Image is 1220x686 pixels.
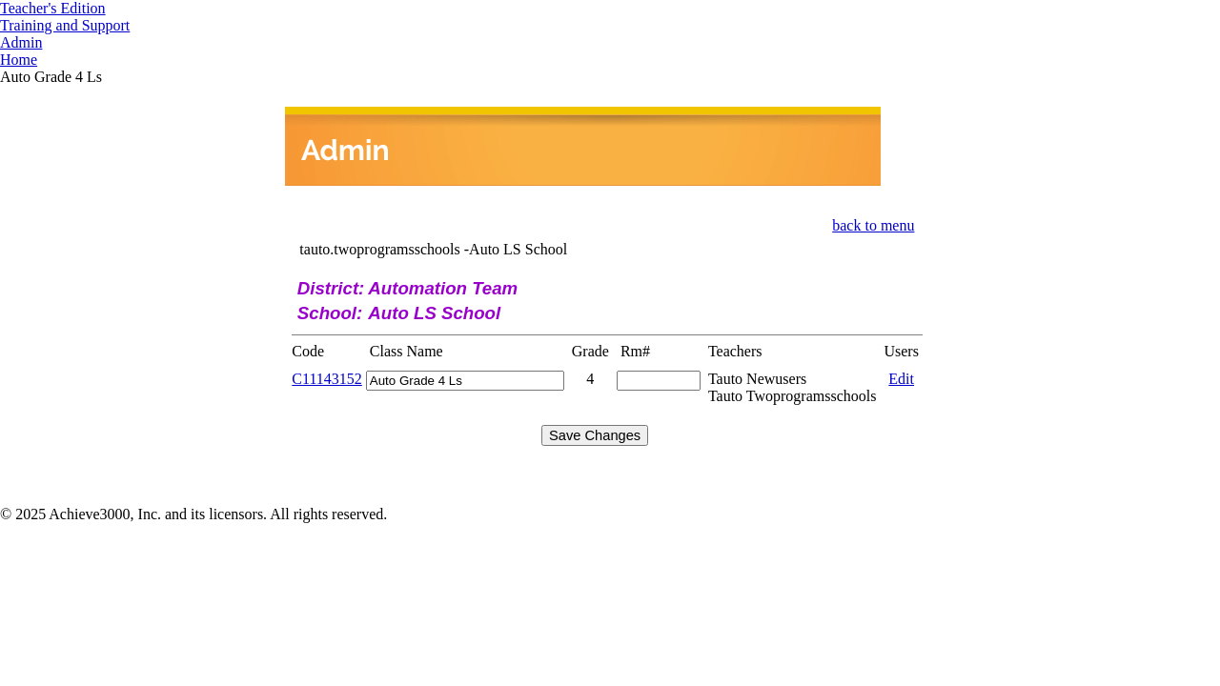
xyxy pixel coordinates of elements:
a: Edit [888,371,914,387]
b: District: [297,278,365,298]
td: Tauto Newusers Tauto Twoprogramsschools [708,371,877,405]
td: Class Name [370,343,560,360]
td: tauto.twoprogramsschools - [299,241,678,258]
img: teacher_arrow.png [106,5,115,13]
td: Grade [572,343,609,360]
b: School: [297,303,362,323]
td: Rm# [620,343,697,360]
td: Teachers [708,343,873,360]
td: Users [884,343,918,360]
td: Auto LS School [367,302,919,325]
td: Code [292,343,357,360]
td: Automation Team [367,277,919,300]
span: 4 [586,371,594,387]
input: Save Changes [541,425,648,446]
img: header [285,107,881,186]
nobr: Auto LS School [469,241,567,257]
a: C11143152 [292,371,361,387]
a: back to menu [832,217,914,233]
img: teacher_arrow_small.png [130,25,137,30]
